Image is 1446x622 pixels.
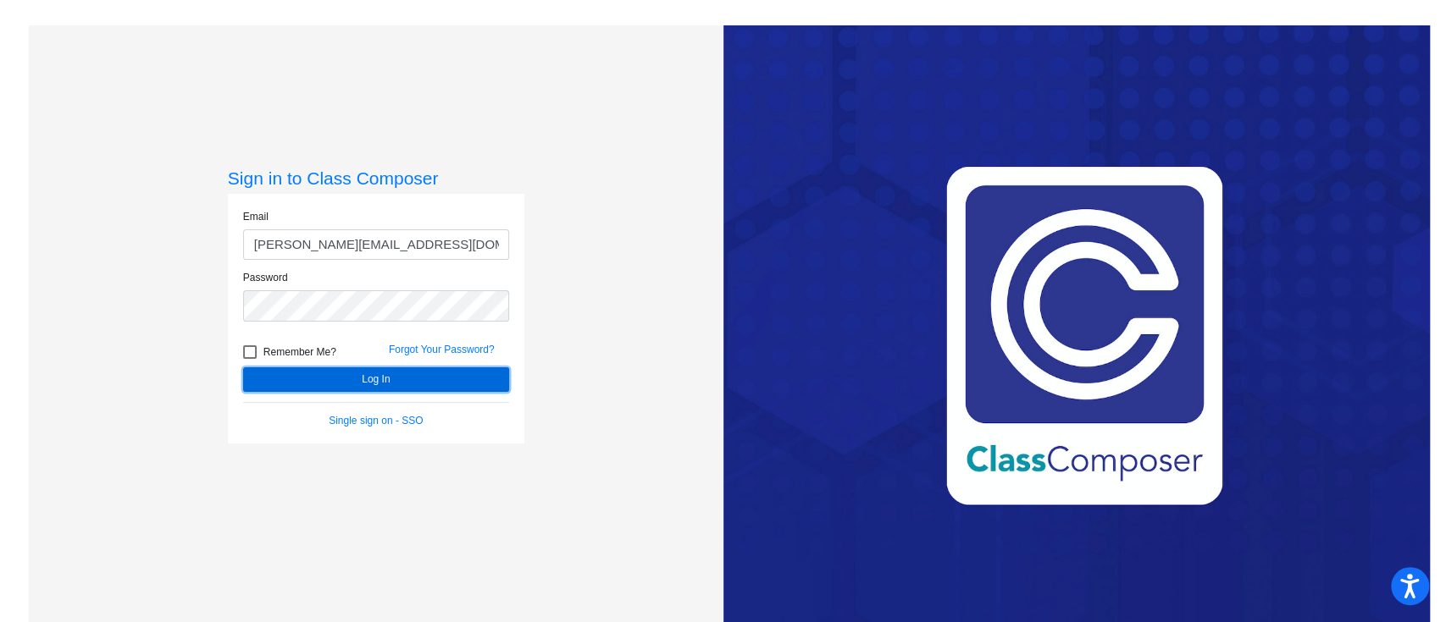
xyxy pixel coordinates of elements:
[243,270,288,285] label: Password
[228,168,524,189] h3: Sign in to Class Composer
[243,209,269,224] label: Email
[263,342,336,362] span: Remember Me?
[329,415,423,427] a: Single sign on - SSO
[243,367,509,392] button: Log In
[389,344,495,355] a: Forgot Your Password?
